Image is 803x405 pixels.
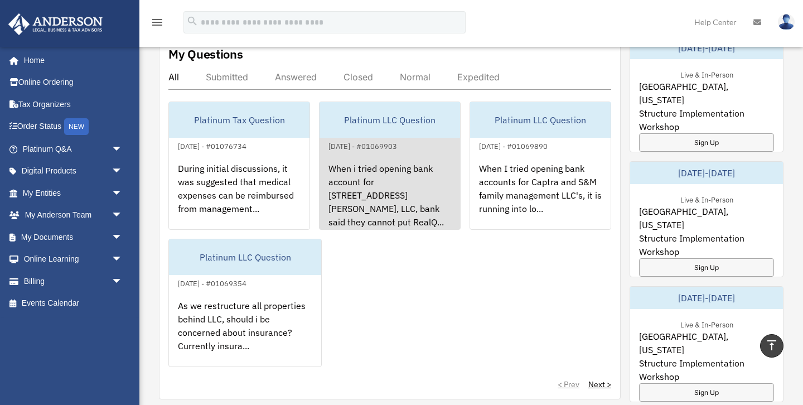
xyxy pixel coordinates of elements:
span: Structure Implementation Workshop [639,356,774,383]
div: Platinum LLC Question [169,239,321,275]
a: Billingarrow_drop_down [8,270,139,292]
i: menu [151,16,164,29]
div: Platinum Tax Question [169,102,309,138]
a: My Entitiesarrow_drop_down [8,182,139,204]
div: Platinum LLC Question [470,102,611,138]
div: Expedited [457,71,500,83]
a: Platinum Tax Question[DATE] - #01076734During initial discussions, it was suggested that medical ... [168,102,310,230]
a: Events Calendar [8,292,139,315]
a: Tax Organizers [8,93,139,115]
a: Digital Productsarrow_drop_down [8,160,139,182]
span: arrow_drop_down [112,226,134,249]
div: Closed [344,71,373,83]
span: arrow_drop_down [112,204,134,227]
span: [GEOGRAPHIC_DATA], [US_STATE] [639,80,774,107]
a: My Documentsarrow_drop_down [8,226,139,248]
i: vertical_align_top [765,339,778,352]
div: NEW [64,118,89,135]
a: Online Ordering [8,71,139,94]
div: My Questions [168,46,243,62]
a: Sign Up [639,258,774,277]
a: Order StatusNEW [8,115,139,138]
div: [DATE] - #01069903 [320,139,406,151]
a: vertical_align_top [760,334,783,358]
div: [DATE]-[DATE] [630,162,783,184]
span: Structure Implementation Workshop [639,107,774,133]
span: arrow_drop_down [112,182,134,205]
a: Platinum LLC Question[DATE] - #01069903When i tried opening bank account for [STREET_ADDRESS] [PE... [319,102,461,230]
div: When I tried opening bank accounts for Captra and S&M family management LLC's, it is running into... [470,153,611,240]
span: Structure Implementation Workshop [639,232,774,258]
a: Platinum LLC Question[DATE] - #01069890When I tried opening bank accounts for Captra and S&M fami... [470,102,611,230]
div: Answered [275,71,317,83]
div: All [168,71,179,83]
img: User Pic [778,14,795,30]
a: Online Learningarrow_drop_down [8,248,139,271]
div: When i tried opening bank account for [STREET_ADDRESS] [PERSON_NAME], LLC, bank said they cannot ... [320,153,460,240]
div: [DATE] - #01069890 [470,139,557,151]
div: During initial discussions, it was suggested that medical expenses can be reimbursed from managem... [169,153,309,240]
div: Normal [400,71,430,83]
a: menu [151,20,164,29]
div: Platinum LLC Question [320,102,460,138]
a: Home [8,49,134,71]
div: Live & In-Person [671,68,742,80]
a: Next > [588,379,611,390]
span: arrow_drop_down [112,160,134,183]
div: [DATE] - #01069354 [169,277,255,288]
a: Sign Up [639,133,774,152]
img: Anderson Advisors Platinum Portal [5,13,106,35]
div: Live & In-Person [671,193,742,205]
div: As we restructure all properties behind LLC, should i be concerned about insurance? Currently ins... [169,290,321,377]
span: arrow_drop_down [112,270,134,293]
div: [DATE]-[DATE] [630,37,783,59]
span: arrow_drop_down [112,248,134,271]
i: search [186,15,199,27]
div: [DATE] - #01076734 [169,139,255,151]
a: Platinum LLC Question[DATE] - #01069354As we restructure all properties behind LLC, should i be c... [168,239,322,367]
span: [GEOGRAPHIC_DATA], [US_STATE] [639,205,774,232]
div: [DATE]-[DATE] [630,287,783,309]
div: Live & In-Person [671,318,742,330]
span: [GEOGRAPHIC_DATA], [US_STATE] [639,330,774,356]
a: Sign Up [639,383,774,402]
a: Platinum Q&Aarrow_drop_down [8,138,139,160]
span: arrow_drop_down [112,138,134,161]
a: My Anderson Teamarrow_drop_down [8,204,139,226]
div: Submitted [206,71,248,83]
